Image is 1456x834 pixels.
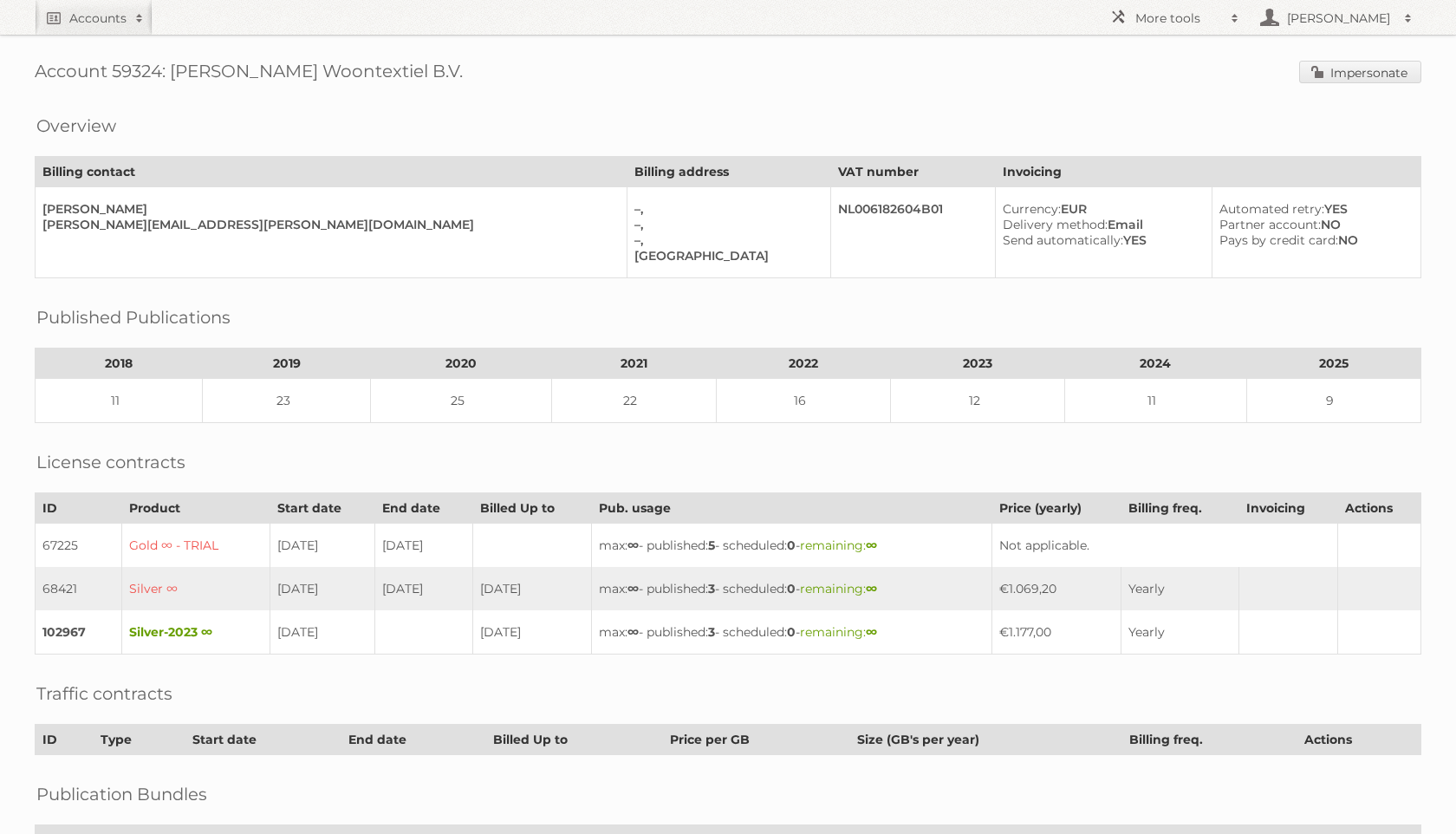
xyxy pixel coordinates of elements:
th: ID [36,493,122,524]
div: NO [1219,217,1407,232]
h2: Accounts [69,10,127,27]
span: remaining: [800,581,877,596]
div: Email [1003,217,1197,232]
div: EUR [1003,201,1197,217]
th: 2025 [1246,349,1420,379]
td: 11 [36,379,203,423]
td: [DATE] [375,524,472,568]
td: max: - published: - scheduled: - [591,610,991,655]
th: Billed Up to [485,725,662,755]
strong: ∞ [627,581,639,596]
strong: 3 [708,624,715,640]
h2: License contracts [36,449,185,475]
td: max: - published: - scheduled: - [591,524,991,568]
td: 22 [552,379,717,423]
div: –, [634,201,816,217]
td: Silver-2023 ∞ [122,610,270,655]
td: Yearly [1121,610,1239,655]
td: Silver ∞ [122,567,270,610]
strong: ∞ [866,624,877,640]
th: ID [36,725,94,755]
h2: [PERSON_NAME] [1283,10,1395,27]
th: Billed Up to [472,493,591,524]
td: 67225 [36,524,122,568]
th: Product [122,493,270,524]
th: End date [375,493,472,524]
th: Size (GB's per year) [850,725,1121,755]
h2: Overview [36,113,116,139]
th: Price per GB [663,725,850,755]
span: remaining: [800,538,877,553]
strong: 0 [787,624,796,640]
td: [DATE] [270,524,374,568]
th: VAT number [830,157,996,187]
th: 2018 [36,349,203,379]
h2: Publication Bundles [36,781,207,807]
span: Pays by credit card: [1219,232,1338,248]
th: Price (yearly) [991,493,1121,524]
td: 11 [1065,379,1246,423]
strong: ∞ [627,624,639,640]
h1: Account 59324: [PERSON_NAME] Woontextiel B.V. [35,61,1421,87]
th: Type [94,725,185,755]
div: –, [634,232,816,248]
th: 2023 [891,349,1065,379]
a: Impersonate [1299,61,1421,83]
strong: ∞ [627,538,639,553]
td: €1.177,00 [991,610,1121,655]
td: 23 [203,379,370,423]
td: Gold ∞ - TRIAL [122,524,270,568]
td: [DATE] [472,610,591,655]
th: Billing address [627,157,830,187]
td: max: - published: - scheduled: - [591,567,991,610]
strong: ∞ [866,538,877,553]
th: Start date [185,725,341,755]
th: Invoicing [996,157,1421,187]
td: 9 [1246,379,1420,423]
td: [DATE] [270,610,374,655]
div: [PERSON_NAME] [42,201,613,217]
h2: Published Publications [36,304,231,330]
th: 2020 [370,349,551,379]
strong: 0 [787,538,796,553]
td: 68421 [36,567,122,610]
span: Automated retry: [1219,201,1324,217]
th: 2024 [1065,349,1246,379]
td: [DATE] [375,567,472,610]
td: 102967 [36,610,122,655]
th: 2019 [203,349,370,379]
td: Not applicable. [991,524,1337,568]
h2: More tools [1135,10,1222,27]
span: Delivery method: [1003,217,1108,232]
th: End date [341,725,486,755]
span: Send automatically: [1003,232,1123,248]
div: [PERSON_NAME][EMAIL_ADDRESS][PERSON_NAME][DOMAIN_NAME] [42,217,613,232]
th: Actions [1337,493,1420,524]
td: [DATE] [472,567,591,610]
div: YES [1003,232,1197,248]
td: €1.069,20 [991,567,1121,610]
td: 25 [370,379,551,423]
td: 12 [891,379,1065,423]
th: Billing freq. [1121,725,1297,755]
div: YES [1219,201,1407,217]
div: NO [1219,232,1407,248]
td: Yearly [1121,567,1239,610]
span: Currency: [1003,201,1061,217]
th: 2022 [716,349,890,379]
strong: 0 [787,581,796,596]
th: Invoicing [1239,493,1337,524]
strong: 3 [708,581,715,596]
th: Start date [270,493,374,524]
th: Billing freq. [1121,493,1239,524]
th: Pub. usage [591,493,991,524]
div: –, [634,217,816,232]
th: 2021 [552,349,717,379]
td: [DATE] [270,567,374,610]
strong: ∞ [866,581,877,596]
div: [GEOGRAPHIC_DATA] [634,248,816,264]
span: remaining: [800,624,877,640]
td: 16 [716,379,890,423]
span: Partner account: [1219,217,1321,232]
strong: 5 [708,538,715,553]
